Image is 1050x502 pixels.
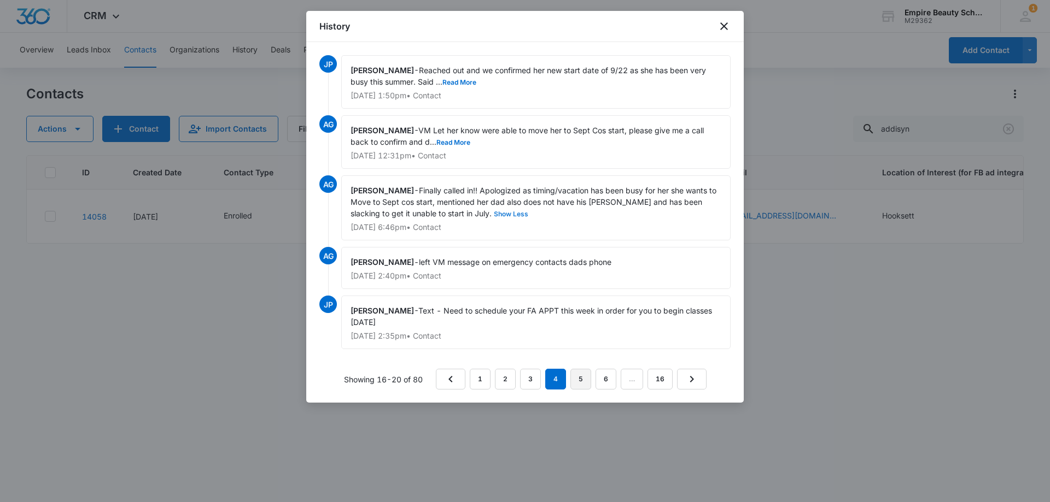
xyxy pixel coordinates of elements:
span: Finally called in!! Apologized as timing/vacation has been busy for her she wants to Move to Sept... [351,186,719,218]
div: - [341,175,731,240]
nav: Pagination [436,369,707,389]
span: JP [319,296,337,313]
p: [DATE] 2:35pm • Contact [351,332,721,340]
button: close [717,20,731,33]
span: AG [319,247,337,264]
p: Showing 16-20 of 80 [344,374,423,385]
button: Read More [436,139,470,146]
span: JP [319,55,337,73]
a: Next Page [677,369,707,389]
span: left VM message on emergency contacts dads phone [419,257,611,267]
span: [PERSON_NAME] [351,306,414,315]
h1: History [319,20,350,33]
div: - [341,115,731,169]
a: Page 16 [647,369,673,389]
span: Reached out and we confirmed her new start date of 9/22 as she has been very busy this summer. Sa... [351,66,708,86]
span: Text - Need to schedule your FA APPT this week in order for you to begin classes [DATE] [351,306,714,327]
button: Read More [442,79,476,86]
a: Previous Page [436,369,465,389]
p: [DATE] 2:40pm • Contact [351,272,721,280]
p: [DATE] 6:46pm • Contact [351,223,721,231]
span: [PERSON_NAME] [351,257,414,267]
span: [PERSON_NAME] [351,186,414,195]
a: Page 2 [495,369,516,389]
span: AG [319,175,337,193]
a: Page 6 [596,369,616,389]
span: AG [319,115,337,133]
em: 4 [545,369,566,389]
span: [PERSON_NAME] [351,126,414,135]
div: - [341,296,731,349]
p: [DATE] 12:31pm • Contact [351,152,721,160]
span: VM Let her know were able to move her to Sept Cos start, please give me a call back to confirm an... [351,126,706,146]
p: [DATE] 1:50pm • Contact [351,92,721,99]
a: Page 5 [570,369,591,389]
div: - [341,247,731,289]
div: - [341,55,731,109]
button: Show Less [492,211,530,217]
a: Page 1 [470,369,491,389]
span: [PERSON_NAME] [351,66,414,75]
a: Page 3 [520,369,541,389]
